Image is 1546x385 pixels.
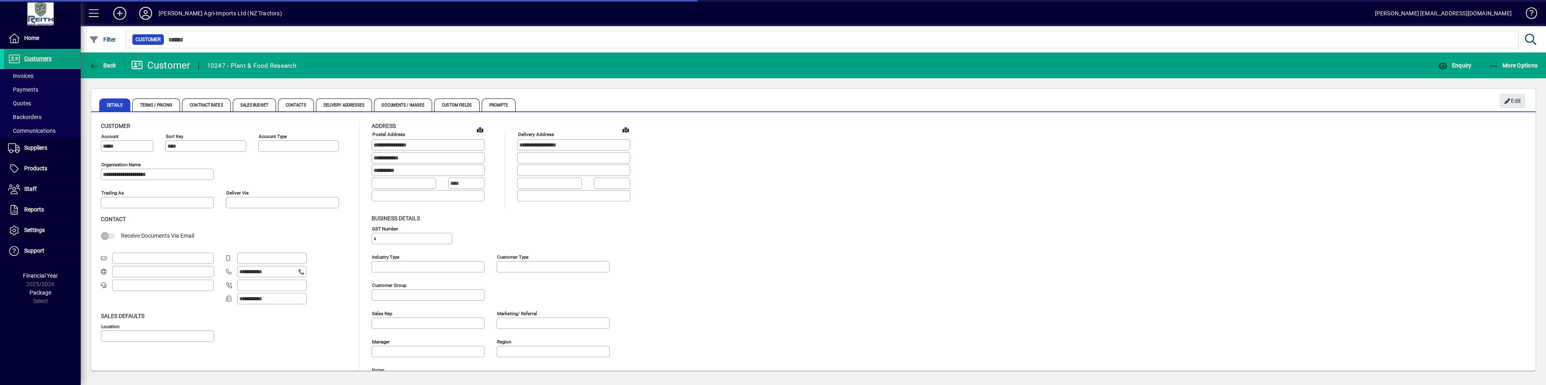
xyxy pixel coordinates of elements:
a: Settings [4,220,81,241]
mat-label: GST Number [372,226,398,231]
button: Filter [87,32,118,47]
button: Edit [1500,94,1525,108]
button: Add [107,6,133,21]
mat-label: Deliver via [226,190,249,196]
span: Communications [8,128,56,134]
span: Details [99,98,130,111]
mat-label: Manager [372,339,390,344]
mat-label: Location [101,323,119,329]
a: Staff [4,179,81,199]
span: Package [29,289,51,296]
a: View on map [619,123,632,136]
mat-label: Notes [372,367,384,372]
span: Prompts [482,98,516,111]
a: Home [4,28,81,48]
span: Contract Rates [182,98,230,111]
div: 10247 - Plant & Food Research [207,59,297,72]
span: Documents / Images [374,98,432,111]
button: More Options [1487,58,1540,73]
mat-label: Region [497,339,511,344]
mat-label: Sort key [166,134,183,139]
button: Profile [133,6,159,21]
span: Reports [24,206,44,213]
a: Knowledge Base [1520,2,1536,28]
div: Customer [131,59,190,72]
button: Enquiry [1436,58,1473,73]
span: Sales Budget [233,98,276,111]
span: Custom Fields [434,98,479,111]
span: Invoices [8,73,33,79]
span: Products [24,165,47,172]
mat-label: Trading as [101,190,124,196]
span: Terms / Pricing [132,98,180,111]
a: Payments [4,83,81,96]
mat-label: Customer group [372,282,406,288]
mat-label: Account Type [259,134,287,139]
span: Contact [101,216,126,222]
span: Customer [136,36,161,44]
span: Suppliers [24,144,47,151]
span: Business details [372,215,420,222]
a: Support [4,241,81,261]
mat-label: Account [101,134,119,139]
span: Enquiry [1438,62,1471,69]
span: Customers [24,55,52,62]
span: Payments [8,86,38,93]
mat-label: Sales rep [372,310,392,316]
span: Delivery Addresses [316,98,372,111]
a: Communications [4,124,81,138]
button: Back [87,58,118,73]
a: View on map [474,123,487,136]
span: Financial Year [23,272,58,279]
span: Customer [101,123,130,129]
span: Address [372,123,396,129]
a: Invoices [4,69,81,83]
span: Sales defaults [101,313,144,319]
span: Quotes [8,100,31,107]
span: Settings [24,227,45,233]
a: Quotes [4,96,81,110]
div: [PERSON_NAME] [EMAIL_ADDRESS][DOMAIN_NAME] [1375,7,1512,20]
span: Staff [24,186,37,192]
span: Support [24,247,44,254]
a: Reports [4,200,81,220]
a: Backorders [4,110,81,124]
span: Filter [89,36,116,43]
div: [PERSON_NAME] Agri-Imports Ltd (NZ Tractors) [159,7,282,20]
span: Contacts [278,98,314,111]
mat-label: Marketing/ Referral [497,310,537,316]
span: Backorders [8,114,42,120]
span: Back [89,62,116,69]
mat-label: Organisation name [101,162,141,167]
app-page-header-button: Back [81,58,125,73]
a: Suppliers [4,138,81,158]
mat-label: Industry type [372,254,399,259]
span: Edit [1504,94,1521,108]
span: Home [24,35,39,41]
span: Receive Documents Via Email [121,232,194,239]
span: More Options [1489,62,1538,69]
mat-label: Customer type [497,254,529,259]
a: Products [4,159,81,179]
